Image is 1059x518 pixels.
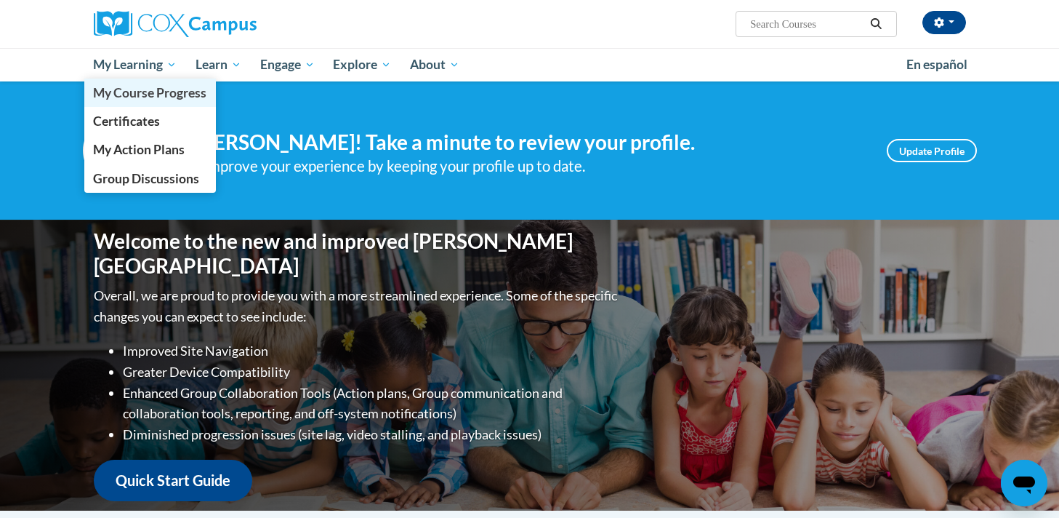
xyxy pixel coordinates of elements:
[123,340,621,362] li: Improved Site Navigation
[260,56,315,73] span: Engage
[123,424,621,445] li: Diminished progression issues (site lag, video stalling, and playback issues)
[196,56,241,73] span: Learn
[922,11,966,34] button: Account Settings
[93,113,160,129] span: Certificates
[323,48,400,81] a: Explore
[94,229,621,278] h1: Welcome to the new and improved [PERSON_NAME][GEOGRAPHIC_DATA]
[93,85,206,100] span: My Course Progress
[84,79,217,107] a: My Course Progress
[83,118,148,183] img: Profile Image
[72,48,988,81] div: Main menu
[865,15,887,33] button: Search
[887,139,977,162] a: Update Profile
[84,164,217,193] a: Group Discussions
[84,107,217,135] a: Certificates
[897,49,977,80] a: En español
[400,48,469,81] a: About
[93,171,199,186] span: Group Discussions
[251,48,324,81] a: Engage
[93,142,185,157] span: My Action Plans
[94,285,621,327] p: Overall, we are proud to provide you with a more streamlined experience. Some of the specific cha...
[749,15,865,33] input: Search Courses
[906,57,967,72] span: En español
[94,460,252,501] a: Quick Start Guide
[123,383,621,425] li: Enhanced Group Collaboration Tools (Action plans, Group communication and collaboration tools, re...
[410,56,459,73] span: About
[84,48,187,81] a: My Learning
[1001,460,1047,506] iframe: Button to launch messaging window
[123,362,621,383] li: Greater Device Compatibility
[170,130,865,155] h4: Hi [PERSON_NAME]! Take a minute to review your profile.
[94,11,370,37] a: Cox Campus
[333,56,391,73] span: Explore
[94,11,257,37] img: Cox Campus
[84,135,217,164] a: My Action Plans
[93,56,177,73] span: My Learning
[170,154,865,178] div: Help improve your experience by keeping your profile up to date.
[186,48,251,81] a: Learn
